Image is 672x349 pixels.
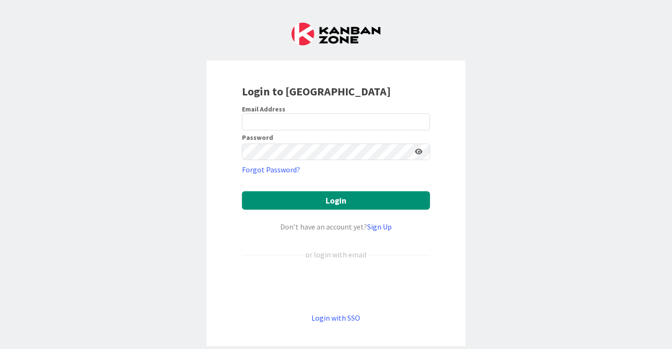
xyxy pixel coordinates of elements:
[242,84,391,99] b: Login to [GEOGRAPHIC_DATA]
[242,221,430,232] div: Don’t have an account yet?
[312,313,361,323] a: Login with SSO
[367,222,392,231] a: Sign Up
[237,276,435,297] iframe: Kirjaudu Google-tilillä -painike
[242,164,300,175] a: Forgot Password?
[242,105,285,113] label: Email Address
[292,23,380,45] img: Kanban Zone
[242,134,273,141] label: Password
[242,191,430,210] button: Login
[303,249,369,260] div: or login with email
